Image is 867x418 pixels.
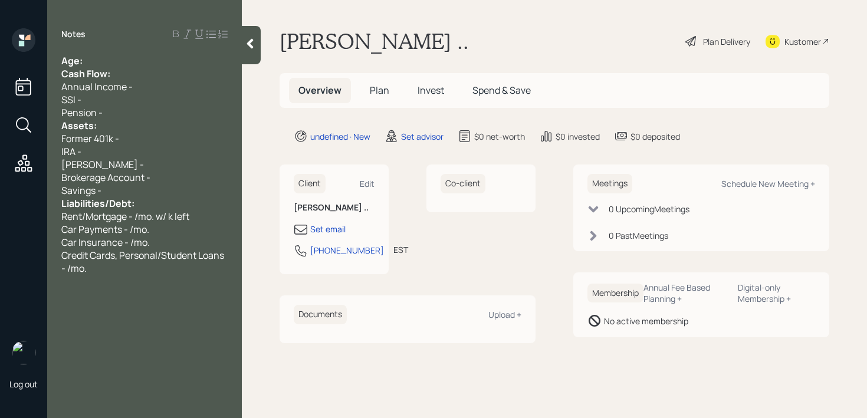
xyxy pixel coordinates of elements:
[441,174,485,193] h6: Co-client
[587,284,643,303] h6: Membership
[604,315,688,327] div: No active membership
[61,106,103,119] span: Pension -
[370,84,389,97] span: Plan
[61,132,119,145] span: Former 401k -
[703,35,750,48] div: Plan Delivery
[61,145,81,158] span: IRA -
[9,378,38,390] div: Log out
[61,184,101,197] span: Savings -
[280,28,469,54] h1: [PERSON_NAME] ..
[721,178,815,189] div: Schedule New Meeting +
[61,119,97,132] span: Assets:
[393,243,408,256] div: EST
[418,84,444,97] span: Invest
[294,174,326,193] h6: Client
[61,158,144,171] span: [PERSON_NAME] -
[643,282,728,304] div: Annual Fee Based Planning +
[630,130,680,143] div: $0 deposited
[61,54,83,67] span: Age:
[310,223,346,235] div: Set email
[61,80,133,93] span: Annual Income -
[310,244,384,256] div: [PHONE_NUMBER]
[61,236,150,249] span: Car Insurance - /mo.
[587,174,632,193] h6: Meetings
[61,28,86,40] label: Notes
[61,67,110,80] span: Cash Flow:
[784,35,821,48] div: Kustomer
[61,249,226,275] span: Credit Cards, Personal/Student Loans - /mo.
[294,305,347,324] h6: Documents
[609,229,668,242] div: 0 Past Meeting s
[472,84,531,97] span: Spend & Save
[738,282,815,304] div: Digital-only Membership +
[556,130,600,143] div: $0 invested
[12,341,35,364] img: retirable_logo.png
[310,130,370,143] div: undefined · New
[360,178,375,189] div: Edit
[61,210,189,223] span: Rent/Mortgage - /mo. w/ k left
[61,171,150,184] span: Brokerage Account -
[61,223,149,236] span: Car Payments - /mo.
[401,130,444,143] div: Set advisor
[61,93,81,106] span: SSI -
[298,84,341,97] span: Overview
[488,309,521,320] div: Upload +
[474,130,525,143] div: $0 net-worth
[294,203,375,213] h6: [PERSON_NAME] ..
[61,197,134,210] span: Liabilities/Debt:
[609,203,689,215] div: 0 Upcoming Meeting s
